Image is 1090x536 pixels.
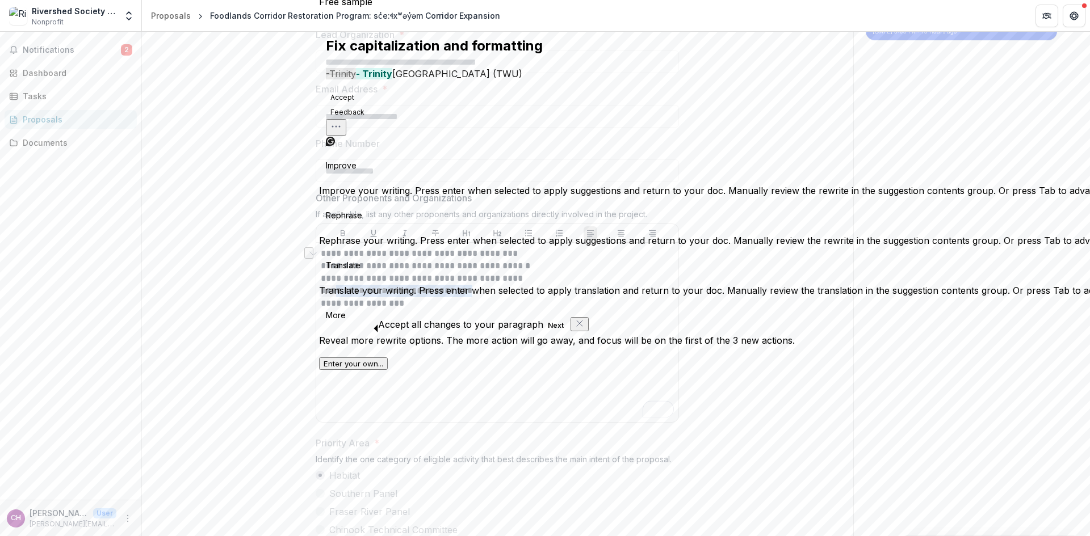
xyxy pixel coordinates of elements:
p: [PERSON_NAME][EMAIL_ADDRESS][DOMAIN_NAME] [30,519,116,529]
p: Priority Area [316,436,370,450]
img: Rivershed Society of British Columbia (RSBC) [9,7,27,25]
nav: breadcrumb [146,7,505,24]
div: Identify the one category of eligible activity that best describes the main intent of the proposal. [316,454,679,469]
a: Proposals [146,7,195,24]
p: Other Proponents and Organizations [316,191,472,205]
p: User [93,508,116,518]
button: More [121,512,135,525]
div: Tasks [23,90,128,102]
span: Southern Panel [329,487,397,500]
span: Fraser River Panel [329,505,410,518]
p: [PERSON_NAME] [30,507,89,519]
button: Notifications2 [5,41,137,59]
div: Documents [23,137,128,149]
div: Courtney Hill [11,514,21,522]
div: Dashboard [23,67,128,79]
p: Lead Organization [316,28,395,41]
p: Email Address [316,82,378,96]
div: Proposals [151,10,191,22]
a: Dashboard [5,64,137,82]
p: Phone Number [316,137,380,150]
a: Proposals [5,110,137,129]
a: Documents [5,133,137,152]
span: Notifications [23,45,121,55]
div: Proposals [23,113,128,125]
span: Habitat [329,469,360,482]
button: Open entity switcher [121,5,137,27]
div: Foodlands Corridor Restoration Program: sc̓e:ɬxʷəy̓əm Corridor Expansion [210,10,500,22]
span: 2 [121,44,132,56]
a: Tasks [5,87,137,105]
div: If applicable, list any other proponents and organizations directly involved in the project. [316,209,679,223]
span: Nonprofit [32,17,64,27]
